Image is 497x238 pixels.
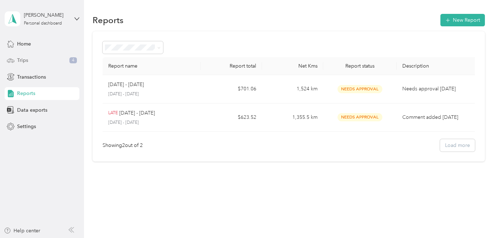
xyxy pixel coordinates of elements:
[397,57,478,75] th: Description
[17,106,47,114] span: Data exports
[329,63,391,69] div: Report status
[262,57,323,75] th: Net Kms
[103,142,143,149] div: Showing 2 out of 2
[103,57,200,75] th: Report name
[402,113,472,121] p: Comment added [DATE]
[108,120,195,126] p: [DATE] - [DATE]
[108,110,118,116] p: LATE
[24,21,62,26] div: Personal dashboard
[201,57,262,75] th: Report total
[262,75,323,104] td: 1,524 km
[17,73,46,81] span: Transactions
[17,57,28,64] span: Trips
[457,198,497,238] iframe: Everlance-gr Chat Button Frame
[4,227,40,234] button: Help center
[24,11,68,19] div: [PERSON_NAME]
[338,113,382,121] span: Needs Approval
[402,85,472,93] p: Needs approval [DATE]
[108,91,195,97] p: [DATE] - [DATE]
[338,85,382,93] span: Needs Approval
[108,81,144,89] p: [DATE] - [DATE]
[201,104,262,132] td: $623.52
[17,90,35,97] span: Reports
[17,123,36,130] span: Settings
[262,104,323,132] td: 1,355.5 km
[201,75,262,104] td: $701.06
[17,40,31,48] span: Home
[93,16,124,24] h1: Reports
[440,14,485,26] button: New Report
[119,109,155,117] p: [DATE] - [DATE]
[69,57,77,64] span: 4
